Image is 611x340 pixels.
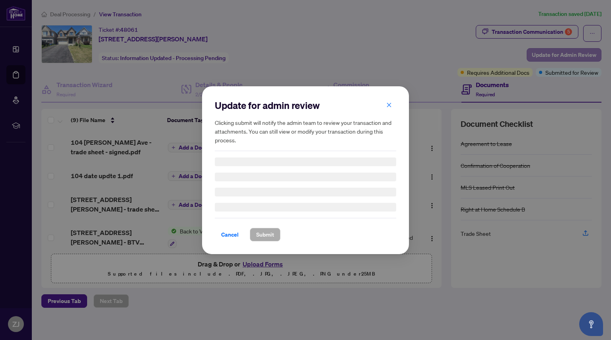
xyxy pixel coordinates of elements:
button: Open asap [579,312,603,336]
span: close [386,102,392,107]
span: Cancel [221,228,239,241]
button: Submit [250,228,280,241]
button: Cancel [215,228,245,241]
h5: Clicking submit will notify the admin team to review your transaction and attachments. You can st... [215,118,396,144]
h2: Update for admin review [215,99,396,112]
